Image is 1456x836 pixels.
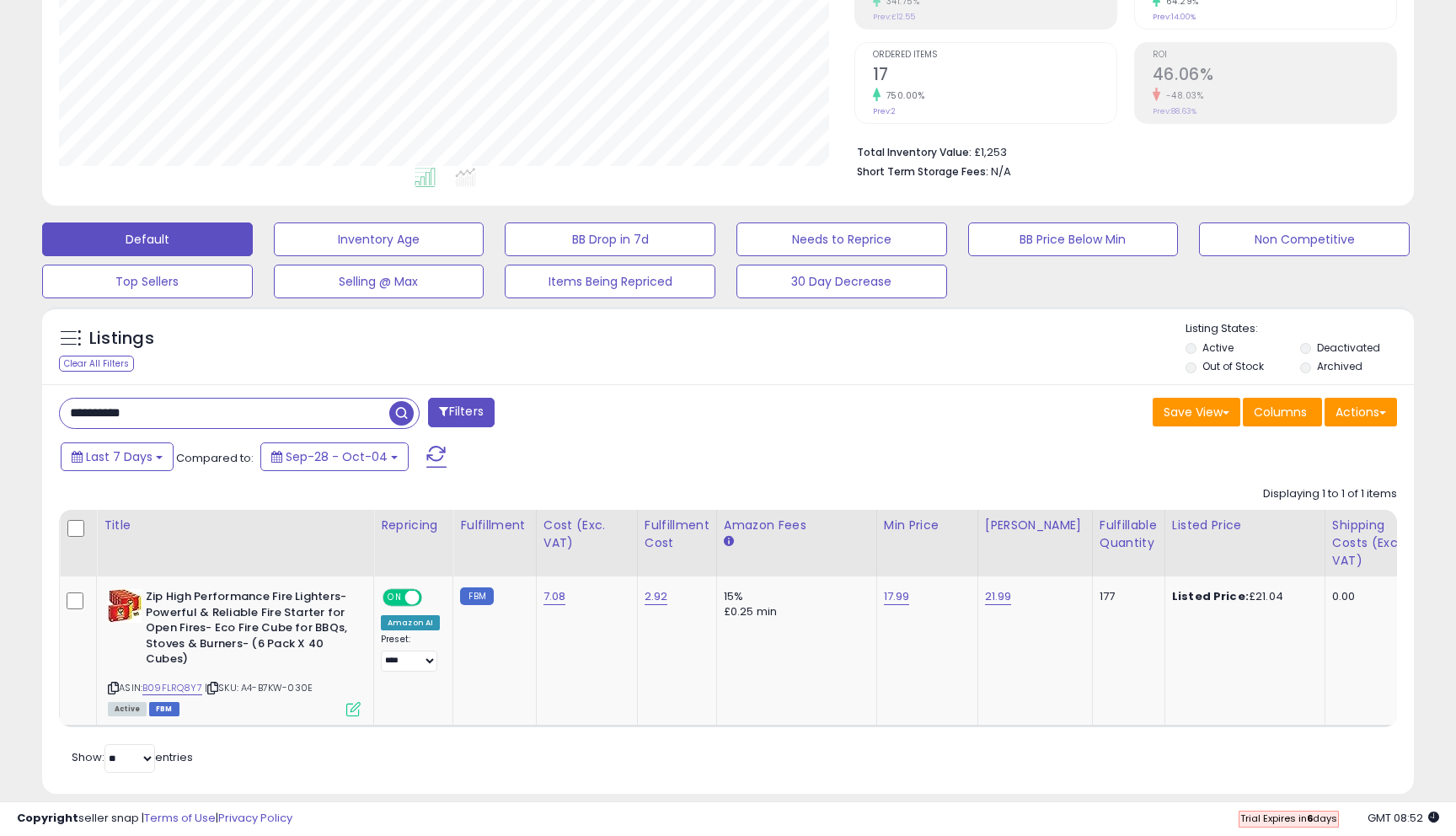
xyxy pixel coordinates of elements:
button: Sep-28 - Oct-04 [260,442,409,471]
label: Active [1202,340,1234,355]
button: 30 Day Decrease [736,265,947,298]
b: Short Term Storage Fees: [857,164,988,179]
span: | SKU: A4-B7KW-030E [205,681,313,694]
div: Listed Price [1172,517,1318,534]
div: 177 [1100,589,1152,604]
a: 7.08 [543,588,566,605]
li: £1,253 [857,141,1384,161]
button: Last 7 Days [61,442,174,471]
span: 2025-10-13 08:52 GMT [1368,810,1439,826]
a: Privacy Policy [218,810,292,826]
small: Amazon Fees. [724,534,734,549]
a: Terms of Use [144,810,216,826]
span: N/A [991,163,1011,180]
div: Min Price [884,517,971,534]
div: Displaying 1 to 1 of 1 items [1263,486,1397,502]
button: Filters [428,398,494,427]
small: Prev: 14.00% [1153,12,1196,22]
span: Compared to: [176,450,254,466]
span: All listings currently available for purchase on Amazon [108,702,147,716]
button: Non Competitive [1199,222,1410,256]
button: BB Price Below Min [968,222,1179,256]
div: Amazon AI [381,615,440,630]
div: 0.00 [1332,589,1413,604]
div: Repricing [381,517,446,534]
span: Columns [1254,404,1307,421]
button: Selling @ Max [274,265,484,298]
small: Prev: £12.55 [873,12,915,22]
span: OFF [420,591,447,605]
button: Top Sellers [42,265,253,298]
div: Fulfillable Quantity [1100,517,1158,552]
div: seller snap | | [17,811,292,827]
div: Clear All Filters [59,356,134,372]
div: Fulfillment Cost [645,517,709,552]
div: Cost (Exc. VAT) [543,517,630,552]
div: ASIN: [108,589,361,714]
span: Last 7 Days [86,448,153,465]
div: Title [104,517,367,534]
h2: 46.06% [1153,65,1396,88]
small: 750.00% [881,89,925,102]
div: [PERSON_NAME] [985,517,1085,534]
div: £0.25 min [724,604,864,619]
div: 15% [724,589,864,604]
small: -48.03% [1160,89,1204,102]
button: Default [42,222,253,256]
button: Columns [1243,398,1322,426]
p: Listing States: [1186,321,1413,337]
button: Items Being Repriced [505,265,715,298]
span: Ordered Items [873,51,1116,60]
h5: Listings [89,327,154,351]
label: Deactivated [1317,340,1380,355]
a: 17.99 [884,588,910,605]
small: FBM [460,587,493,605]
button: Actions [1325,398,1397,426]
label: Archived [1317,359,1362,373]
button: BB Drop in 7d [505,222,715,256]
button: Needs to Reprice [736,222,947,256]
span: Show: entries [72,749,193,765]
div: Fulfillment [460,517,528,534]
a: B09FLRQ8Y7 [142,681,202,695]
button: Inventory Age [274,222,484,256]
img: 51Em69DDEsL._SL40_.jpg [108,589,142,623]
strong: Copyright [17,810,78,826]
div: £21.04 [1172,589,1312,604]
span: Trial Expires in days [1240,812,1337,825]
b: Listed Price: [1172,588,1249,604]
div: Preset: [381,634,440,672]
span: ROI [1153,51,1396,60]
div: Amazon Fees [724,517,870,534]
div: Shipping Costs (Exc. VAT) [1332,517,1419,570]
small: Prev: 2 [873,106,896,116]
a: 2.92 [645,588,668,605]
a: 21.99 [985,588,1012,605]
b: Zip High Performance Fire Lighters- Powerful & Reliable Fire Starter for Open Fires- Eco Fire Cub... [146,589,351,672]
label: Out of Stock [1202,359,1264,373]
b: Total Inventory Value: [857,145,972,159]
small: Prev: 88.63% [1153,106,1196,116]
button: Save View [1153,398,1240,426]
span: Sep-28 - Oct-04 [286,448,388,465]
span: ON [384,591,405,605]
h2: 17 [873,65,1116,88]
b: 6 [1307,812,1313,825]
span: FBM [149,702,179,716]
